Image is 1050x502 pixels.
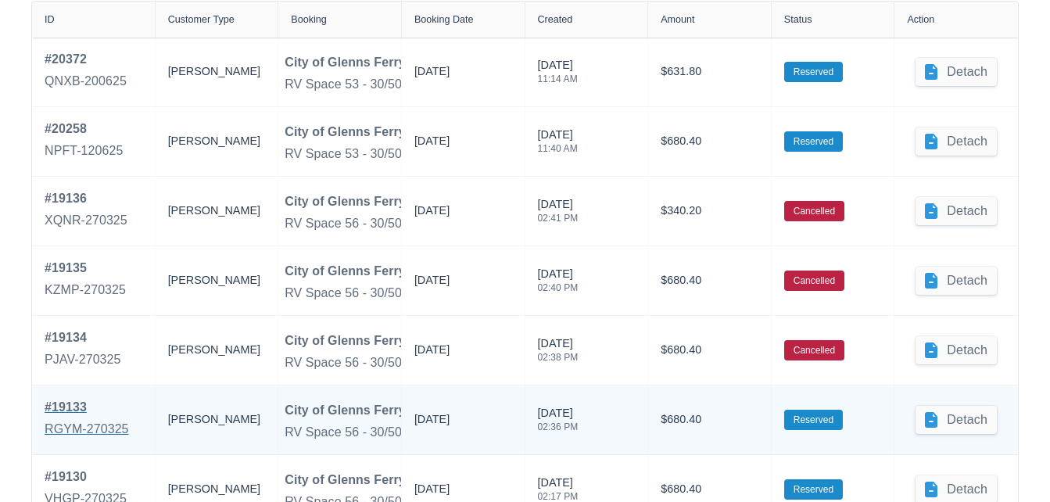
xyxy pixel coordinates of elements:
div: Amount [661,14,694,25]
div: [DATE] [414,342,450,365]
div: 02:38 PM [538,353,579,362]
div: Created [538,14,573,25]
button: Detach [916,58,997,86]
div: 11:40 AM [538,144,578,153]
div: Customer Type [168,14,235,25]
div: RV Space 53 - 30/50 Amp 35x58 Back In [285,145,514,163]
a: #19133RGYM-270325 [45,398,129,442]
div: $631.80 [661,50,758,94]
div: City of Glenns Ferry [285,332,406,350]
a: #19136XQNR-270325 [45,189,127,233]
div: # 19136 [45,189,127,208]
a: #20372QNXB-200625 [45,50,127,94]
div: [PERSON_NAME] [168,328,266,372]
div: [DATE] [538,405,579,441]
div: # 19134 [45,328,121,347]
label: Cancelled [784,201,844,221]
div: [DATE] [538,266,579,302]
label: Cancelled [784,271,844,291]
div: $680.40 [661,259,758,303]
div: Status [784,14,812,25]
button: Detach [916,336,997,364]
div: [PERSON_NAME] [168,398,266,442]
div: [DATE] [538,127,578,163]
div: [DATE] [538,335,579,371]
a: #19134PJAV-270325 [45,328,121,372]
div: City of Glenns Ferry [285,401,406,420]
div: 02:17 PM [538,492,579,501]
div: # 19133 [45,398,129,417]
div: [DATE] [414,411,450,435]
button: Detach [916,406,997,434]
div: NPFT-120625 [45,142,124,160]
button: Detach [916,197,997,225]
div: 11:14 AM [538,74,578,84]
div: [PERSON_NAME] [168,120,266,163]
div: Action [907,14,934,25]
div: City of Glenns Ferry [285,192,406,211]
div: ID [45,14,55,25]
div: # 20258 [45,120,124,138]
div: [DATE] [538,57,578,93]
div: KZMP-270325 [45,281,126,299]
div: Booking Date [414,14,474,25]
label: Reserved [784,410,843,430]
div: [DATE] [414,63,450,87]
label: Reserved [784,62,843,82]
div: Booking [291,14,327,25]
div: City of Glenns Ferry [285,471,406,489]
div: PJAV-270325 [45,350,121,369]
button: Detach [916,127,997,156]
div: RV Space 56 - 30/50 Amp 35x58 Back In [285,423,514,442]
div: RV Space 56 - 30/50 Amp 35x58 Back In [285,353,514,372]
div: [DATE] [538,196,579,232]
div: [DATE] [414,203,450,226]
div: [PERSON_NAME] [168,259,266,303]
div: City of Glenns Ferry [285,262,406,281]
div: RV Space 53 - 30/50 Amp 35x58 Back In [285,75,514,94]
div: QNXB-200625 [45,72,127,91]
div: 02:40 PM [538,283,579,292]
div: $680.40 [661,398,758,442]
div: 02:36 PM [538,422,579,432]
div: # 20372 [45,50,127,69]
div: [PERSON_NAME] [168,189,266,233]
div: 02:41 PM [538,213,579,223]
div: # 19135 [45,259,126,278]
div: XQNR-270325 [45,211,127,230]
div: $340.20 [661,189,758,233]
label: Reserved [784,479,843,500]
div: RV Space 56 - 30/50 Amp 35x58 Back In [285,284,514,303]
div: [DATE] [414,133,450,156]
div: RGYM-270325 [45,420,129,439]
a: #20258NPFT-120625 [45,120,124,163]
a: #19135KZMP-270325 [45,259,126,303]
div: City of Glenns Ferry [285,123,406,142]
div: $680.40 [661,328,758,372]
div: RV Space 56 - 30/50 Amp 35x58 Back In [285,214,514,233]
div: [PERSON_NAME] [168,50,266,94]
div: # 19130 [45,468,127,486]
div: [DATE] [414,272,450,296]
div: City of Glenns Ferry [285,53,406,72]
label: Cancelled [784,340,844,360]
button: Detach [916,267,997,295]
div: $680.40 [661,120,758,163]
label: Reserved [784,131,843,152]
